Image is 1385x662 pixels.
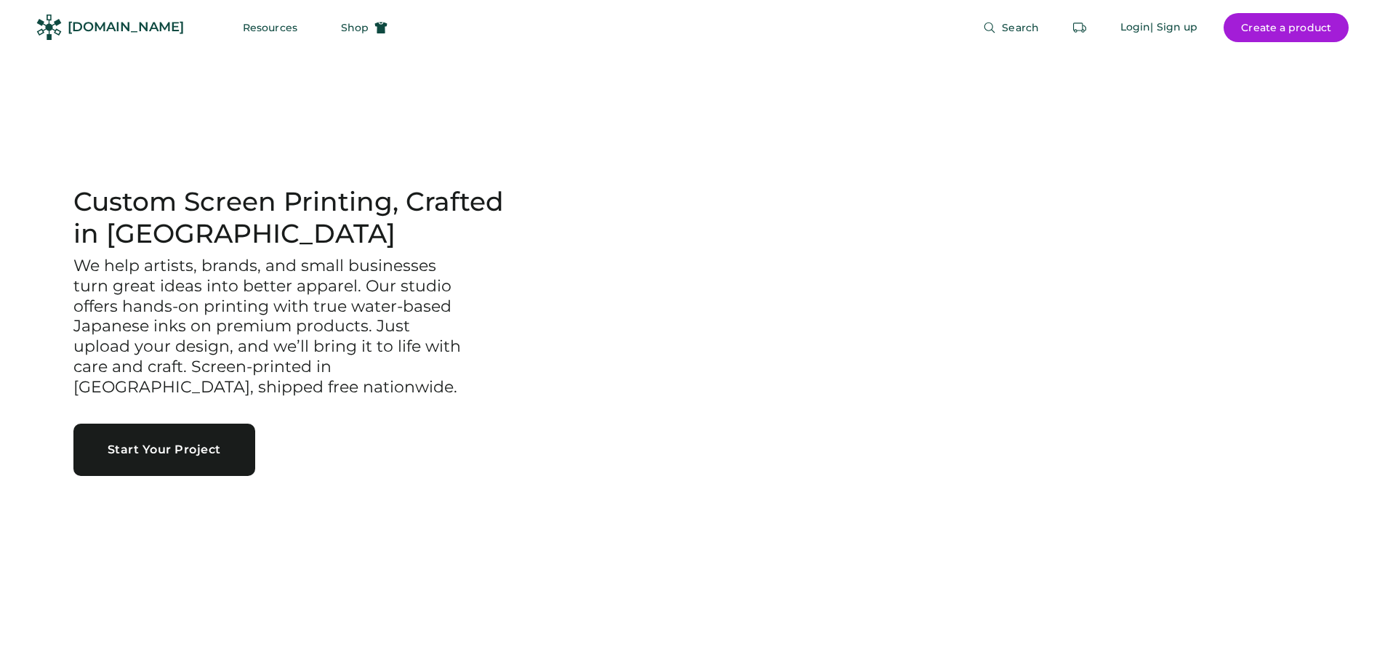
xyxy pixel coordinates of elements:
[1150,20,1197,35] div: | Sign up
[36,15,62,40] img: Rendered Logo - Screens
[68,18,184,36] div: [DOMAIN_NAME]
[324,13,405,42] button: Shop
[73,186,527,250] h1: Custom Screen Printing, Crafted in [GEOGRAPHIC_DATA]
[966,13,1056,42] button: Search
[73,424,255,476] button: Start Your Project
[1120,20,1151,35] div: Login
[341,23,369,33] span: Shop
[73,256,466,398] h3: We help artists, brands, and small businesses turn great ideas into better apparel. Our studio of...
[225,13,315,42] button: Resources
[1224,13,1349,42] button: Create a product
[1065,13,1094,42] button: Retrieve an order
[1002,23,1039,33] span: Search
